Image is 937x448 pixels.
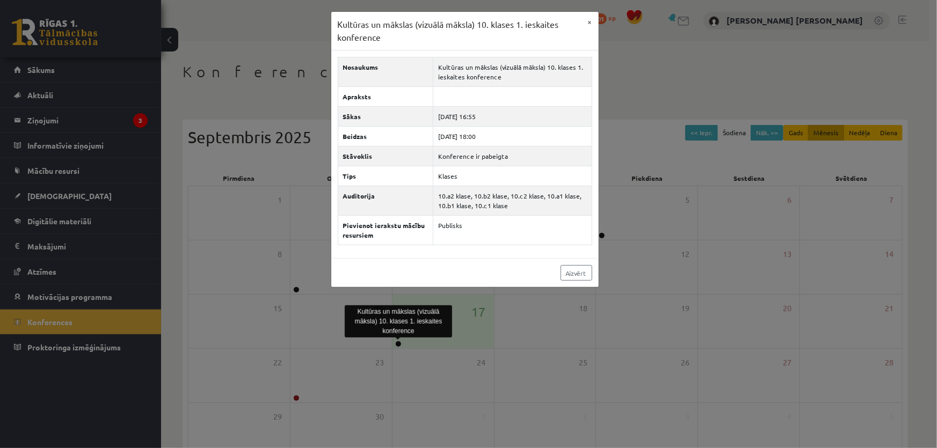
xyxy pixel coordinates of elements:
[433,127,592,146] td: [DATE] 18:00
[561,265,592,281] a: Aizvērt
[338,87,433,107] th: Apraksts
[338,146,433,166] th: Stāvoklis
[338,216,433,245] th: Pievienot ierakstu mācību resursiem
[338,107,433,127] th: Sākas
[582,12,599,32] button: ×
[338,186,433,216] th: Auditorija
[345,305,452,337] div: Kultūras un mākslas (vizuālā māksla) 10. klases 1. ieskaites konference
[433,166,592,186] td: Klases
[338,166,433,186] th: Tips
[433,186,592,216] td: 10.a2 klase, 10.b2 klase, 10.c2 klase, 10.a1 klase, 10.b1 klase, 10.c1 klase
[338,57,433,87] th: Nosaukums
[433,146,592,166] td: Konference ir pabeigta
[433,107,592,127] td: [DATE] 16:55
[433,216,592,245] td: Publisks
[433,57,592,87] td: Kultūras un mākslas (vizuālā māksla) 10. klases 1. ieskaites konference
[338,127,433,146] th: Beidzas
[338,18,582,43] h3: Kultūras un mākslas (vizuālā māksla) 10. klases 1. ieskaites konference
